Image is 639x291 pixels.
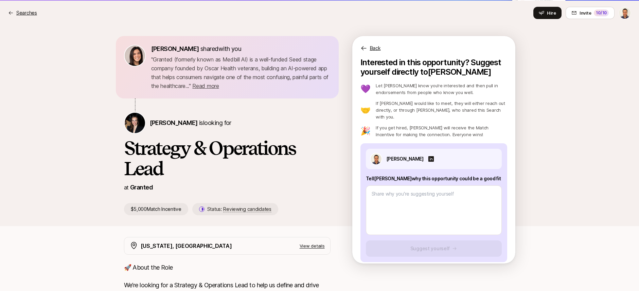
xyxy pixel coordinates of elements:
h1: Strategy & Operations Lead [124,138,331,179]
p: Status: [207,205,271,213]
span: [PERSON_NAME] [150,119,198,126]
span: [PERSON_NAME] [151,45,199,52]
p: " Granted (formerly known as Medbill AI) is a well-funded Seed stage company founded by Oscar Hea... [151,55,331,90]
p: [PERSON_NAME] [386,155,424,163]
button: Invite10/10 [566,7,615,19]
p: View details [300,242,325,249]
p: 🤝 [360,106,371,114]
p: shared [151,44,244,54]
p: is looking for [150,118,231,128]
span: Read more [192,83,219,89]
img: Craig Nestler [619,7,631,19]
img: 538d53b3_5b0e_4334_a3a9_778dabdc17ae.jpg [371,153,381,164]
a: Granted [130,184,153,191]
button: Hire [533,7,562,19]
p: Tell [PERSON_NAME] why this opportunity could be a good fit [366,175,502,183]
span: with you [218,45,242,52]
p: Interested in this opportunity? Suggest yourself directly to [PERSON_NAME] [360,58,507,77]
p: Back [370,44,381,52]
p: Let [PERSON_NAME] know you’re interested and then pull in endorsements from people who know you w... [376,82,507,96]
p: 🎉 [360,127,371,135]
p: at [124,183,129,192]
div: 10 /10 [594,10,609,16]
span: Reviewing candidates [223,206,271,212]
p: [US_STATE], [GEOGRAPHIC_DATA] [141,241,232,250]
p: $5,000 Match Incentive [124,203,188,215]
span: Hire [547,10,556,16]
img: 71d7b91d_d7cb_43b4_a7ea_a9b2f2cc6e03.jpg [125,46,145,66]
p: If [PERSON_NAME] would like to meet, they will either reach out directly, or through [PERSON_NAME... [376,100,507,120]
img: Jana Raykow [125,113,145,133]
p: 🚀 About the Role [124,263,331,272]
p: If you get hired, [PERSON_NAME] will receive the Match Incentive for making the connection. Every... [376,124,507,138]
span: Invite [580,10,591,16]
p: Searches [16,9,37,17]
p: 💜 [360,85,371,93]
